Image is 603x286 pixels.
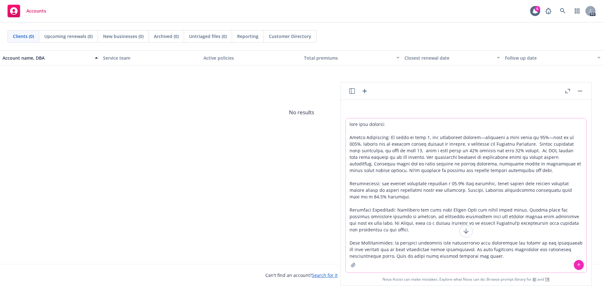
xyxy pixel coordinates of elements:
[312,272,338,278] a: Search for it
[5,2,49,20] a: Accounts
[189,33,227,40] span: Untriaged files (0)
[505,55,594,61] div: Follow up date
[557,5,569,17] a: Search
[542,5,555,17] a: Report a Bug
[269,33,311,40] span: Customer Directory
[346,118,586,273] textarea: lore ipsu dolorsi: Ametco Adipiscing: El seddo ei temp 1, inc utlaboreet dolorem—aliquaeni a mini...
[533,277,536,282] a: BI
[201,50,301,65] button: Active policies
[503,50,603,65] button: Follow up date
[571,5,584,17] a: Switch app
[204,55,299,61] div: Active policies
[103,33,144,40] span: New businesses (0)
[100,50,201,65] button: Service team
[237,33,258,40] span: Reporting
[3,55,91,61] div: Account name, DBA
[304,55,393,61] div: Total premiums
[535,6,540,12] div: 6
[301,50,402,65] button: Total premiums
[265,272,338,278] span: Can't find an account?
[545,277,550,282] a: TR
[343,273,589,286] span: Nova Assist can make mistakes. Explore what Nova can do: Browse prompt library for and
[154,33,179,40] span: Archived (0)
[26,8,46,13] span: Accounts
[44,33,93,40] span: Upcoming renewals (0)
[13,33,34,40] span: Clients (0)
[103,55,198,61] div: Service team
[405,55,493,61] div: Closest renewal date
[402,50,503,65] button: Closest renewal date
